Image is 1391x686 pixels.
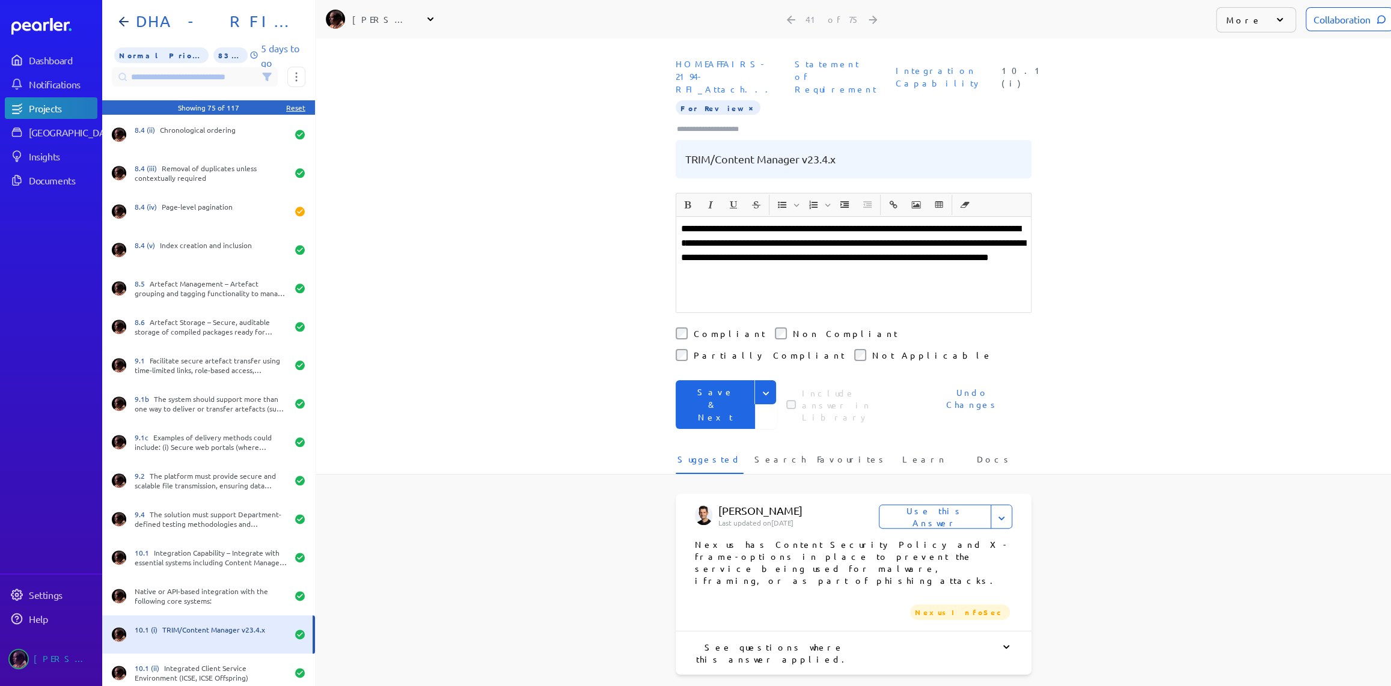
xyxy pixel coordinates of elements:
span: Search [754,453,806,473]
span: Section: Integration Capability [891,59,987,94]
button: Insert link [883,195,903,215]
div: [PERSON_NAME] [352,13,412,25]
div: Facilitate secure artefact transfer using time-limited links, role-based access, encryption, mult... [135,356,287,375]
img: Ryan Baird [112,627,126,642]
span: Sheet: Statement of Requirement [790,53,881,100]
span: Favourites [817,453,887,473]
span: Suggested [677,453,741,473]
div: [GEOGRAPHIC_DATA] [29,126,118,138]
pre: TRIM/Content Manager v23.4.x [685,150,836,169]
img: Ryan Baird [112,550,126,565]
button: Tag at index 0 with value ForReview focussed. Press backspace to remove [746,102,756,114]
button: Increase Indent [834,195,855,215]
div: Documents [29,174,96,186]
span: Insert link [882,195,904,215]
button: Italic [700,195,721,215]
div: Notifications [29,78,96,90]
p: More [1226,14,1262,26]
div: Dashboard [29,54,96,66]
div: Integrated Client Service Environment (ICSE, ICSE Offspring) [135,663,287,682]
p: 5 days to go [261,41,305,70]
span: For Review [676,100,760,115]
button: Undo Changes [914,380,1032,429]
div: Showing 75 of 117 [178,103,239,112]
span: 8.6 [135,317,150,327]
p: [PERSON_NAME] [718,503,896,518]
span: 9.1 [135,356,150,365]
img: Ryan Baird [112,281,126,296]
div: Reset [286,103,305,112]
span: Insert Ordered List [802,195,833,215]
a: Ryan Baird's photo[PERSON_NAME] [5,644,97,674]
button: Strike through [746,195,766,215]
img: Ryan Baird [112,166,126,180]
label: Partially Compliant [694,349,845,361]
span: Underline [723,195,744,215]
button: Underline [723,195,744,215]
span: Reference Number: 10.1 (i) [997,59,1050,94]
span: 8.4 (ii) [135,125,160,135]
div: Page-level pagination [135,202,287,221]
div: Chronological ordering [135,125,287,144]
button: Clear Formatting [955,195,975,215]
span: Insert Image [905,195,927,215]
img: Ryan Baird [112,666,126,680]
img: Ryan Baird [112,127,126,142]
div: Artefact Storage – Secure, auditable storage of compiled packages ready for release [135,317,287,336]
span: 8.5 [135,279,150,288]
span: Insert table [928,195,950,215]
p: Last updated on [DATE] [718,518,879,527]
img: Ryan Baird [112,589,126,603]
span: 10.1 (ii) [135,663,164,673]
span: 8.4 (iv) [135,202,162,211]
span: 8.4 (v) [135,240,160,250]
span: Document: HOMEAFFAIRS-2194-RFI_Attachment 4_RFI Response Template_Statement of Requirements Pearl... [671,53,780,100]
button: Insert Image [906,195,926,215]
img: Ryan Baird [112,358,126,372]
div: [PERSON_NAME] [34,649,94,669]
a: Insights [5,145,97,167]
a: Projects [5,97,97,119]
a: Documents [5,169,97,191]
div: Projects [29,102,96,114]
p: Nexus has Content Security Policy and X-frame-options in place to prevent the service being used ... [695,538,1012,586]
img: Ryan Baird [326,10,345,29]
span: 9.1b [135,394,154,404]
img: James Layton [695,506,712,525]
div: Native or API-based integration with the following core systems: [135,586,287,606]
a: [GEOGRAPHIC_DATA] [5,121,97,143]
span: 83% of Questions Completed [213,47,248,63]
input: Answers in Private Projects aren't able to be included in the Answer Library [786,400,796,410]
span: 9.1c [135,433,153,442]
div: The solution must support Department-defined testing methodologies and verification to ensure art... [135,509,287,529]
button: Use this Answer [879,505,991,529]
label: Non Compliant [793,327,897,339]
img: Ryan Baird [112,243,126,257]
button: Insert table [929,195,949,215]
button: Expand [991,505,1012,529]
button: Save & Next [676,380,755,429]
div: Settings [29,589,96,601]
span: Undo Changes [928,386,1017,423]
span: Bold [677,195,699,215]
label: Compliant [694,327,765,339]
div: Help [29,613,96,625]
span: Docs [977,453,1012,473]
div: TRIM/Content Manager v23.4.x [135,625,287,644]
div: Removal of duplicates unless contextually required [135,163,287,183]
img: Ryan Baird [8,649,29,669]
span: Learn [902,453,946,473]
button: Insert Ordered List [803,195,824,215]
span: Strike through [745,195,767,215]
img: Ryan Baird [112,435,126,449]
a: Settings [5,584,97,606]
span: 10.1 [135,548,154,557]
label: Answers in Private Projects aren't able to be included in the Answer Library [802,387,904,423]
button: Expand [754,380,776,404]
img: Ryan Baird [112,512,126,526]
label: Not Applicable [872,349,992,361]
img: Ryan Baird [112,473,126,488]
img: Ryan Baird [112,320,126,334]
